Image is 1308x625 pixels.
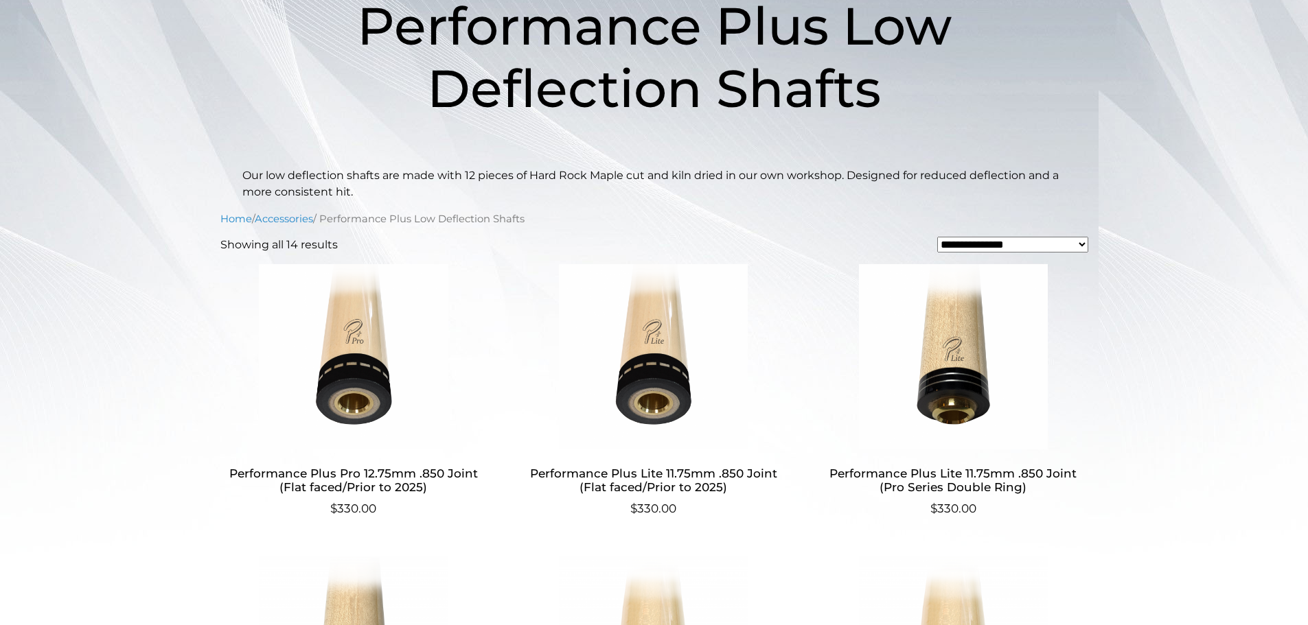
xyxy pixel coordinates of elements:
img: Performance Plus Lite 11.75mm .850 Joint (Pro Series Double Ring) [820,264,1087,449]
bdi: 330.00 [930,502,976,515]
select: Shop order [937,237,1088,252]
span: $ [930,502,937,515]
p: Showing all 14 results [220,237,338,253]
img: Performance Plus Pro 12.75mm .850 Joint (Flat faced/Prior to 2025) [220,264,487,449]
a: Home [220,213,252,225]
nav: Breadcrumb [220,211,1088,226]
h2: Performance Plus Lite 11.75mm .850 Joint (Pro Series Double Ring) [820,460,1087,500]
bdi: 330.00 [630,502,676,515]
a: Performance Plus Lite 11.75mm .850 Joint (Flat faced/Prior to 2025) $330.00 [520,264,787,517]
a: Accessories [255,213,313,225]
a: Performance Plus Lite 11.75mm .850 Joint (Pro Series Double Ring) $330.00 [820,264,1087,517]
span: $ [630,502,637,515]
h2: Performance Plus Pro 12.75mm .850 Joint (Flat faced/Prior to 2025) [220,460,487,500]
h2: Performance Plus Lite 11.75mm .850 Joint (Flat faced/Prior to 2025) [520,460,787,500]
span: $ [330,502,337,515]
p: Our low deflection shafts are made with 12 pieces of Hard Rock Maple cut and kiln dried in our ow... [242,167,1066,200]
bdi: 330.00 [330,502,376,515]
a: Performance Plus Pro 12.75mm .850 Joint (Flat faced/Prior to 2025) $330.00 [220,264,487,517]
img: Performance Plus Lite 11.75mm .850 Joint (Flat faced/Prior to 2025) [520,264,787,449]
